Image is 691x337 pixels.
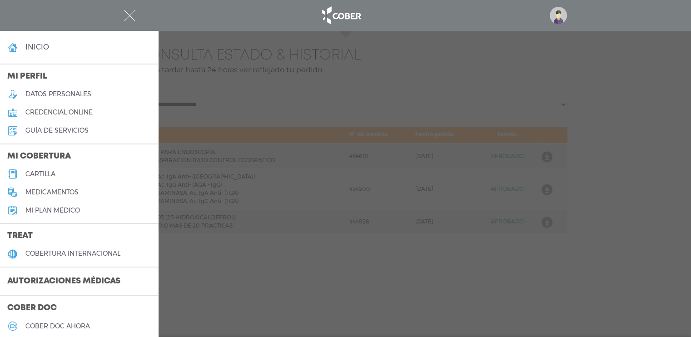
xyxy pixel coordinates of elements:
h5: guía de servicios [25,127,89,134]
h5: credencial online [25,109,93,116]
h5: medicamentos [25,188,79,196]
img: Cober_menu-close-white.svg [124,10,135,21]
h5: Mi plan médico [25,207,80,214]
img: profile-placeholder.svg [550,7,567,24]
h5: Cober doc ahora [25,322,90,330]
h4: inicio [25,43,49,51]
h5: cobertura internacional [25,250,120,258]
h5: datos personales [25,90,91,98]
img: logo_cober_home-white.png [317,5,365,26]
h5: cartilla [25,170,55,178]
